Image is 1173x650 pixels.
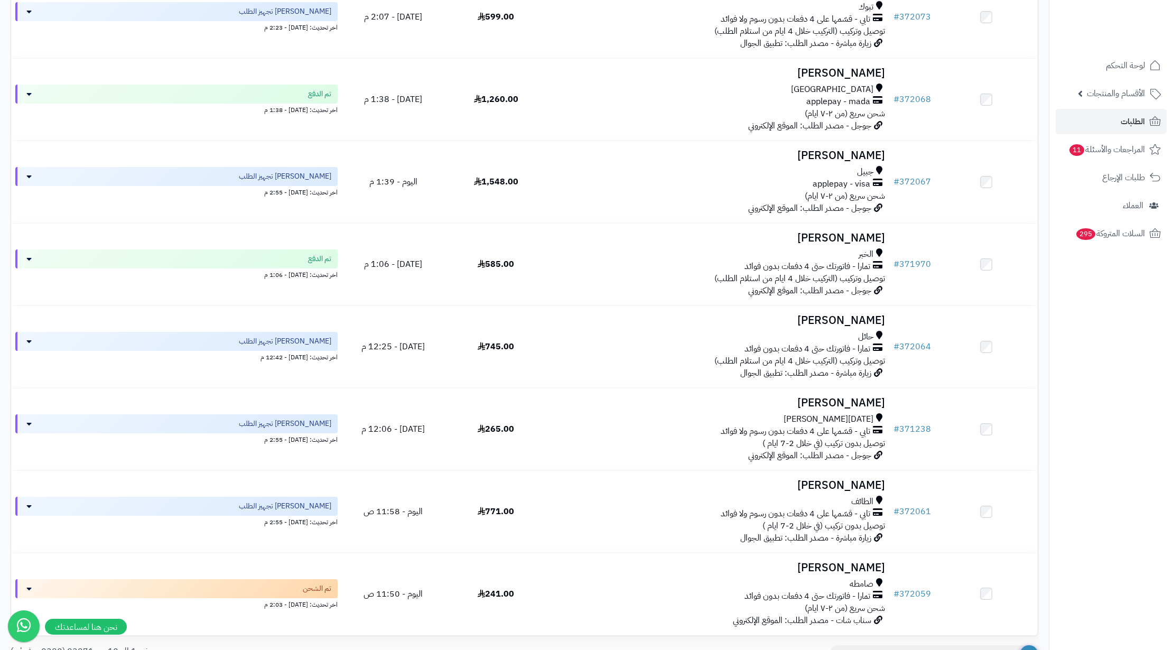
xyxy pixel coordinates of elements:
span: زيارة مباشرة - مصدر الطلب: تطبيق الجوال [740,367,871,379]
a: #372067 [893,175,931,188]
a: المراجعات والأسئلة11 [1056,137,1167,162]
span: 265.00 [478,423,514,435]
span: توصيل بدون تركيب (في خلال 2-7 ايام ) [762,437,885,450]
span: 1,260.00 [474,93,518,106]
span: 745.00 [478,340,514,353]
a: #372064 [893,340,931,353]
div: اخر تحديث: [DATE] - 2:55 م [15,433,338,444]
span: [DATE] - 1:38 م [364,93,422,106]
span: # [893,505,899,518]
span: العملاء [1123,198,1143,213]
span: زيارة مباشرة - مصدر الطلب: تطبيق الجوال [740,37,871,50]
span: لوحة التحكم [1106,58,1145,73]
a: السلات المتروكة295 [1056,221,1167,246]
span: شحن سريع (من ٢-٧ ايام) [805,107,885,120]
span: تم الدفع [308,254,331,264]
span: زيارة مباشرة - مصدر الطلب: تطبيق الجوال [740,532,871,544]
span: applepay - mada [806,96,870,108]
a: #372068 [893,93,931,106]
div: اخر تحديث: [DATE] - 2:55 م [15,186,338,197]
a: #371970 [893,258,931,271]
h3: [PERSON_NAME] [552,314,885,327]
span: # [893,93,899,106]
a: الطلبات [1056,109,1167,134]
a: لوحة التحكم [1056,53,1167,78]
h3: [PERSON_NAME] [552,150,885,162]
span: تمارا - فاتورتك حتى 4 دفعات بدون فوائد [744,590,870,602]
span: 599.00 [478,11,514,23]
span: حائل [858,331,873,343]
span: طلبات الإرجاع [1102,170,1145,185]
span: جوجل - مصدر الطلب: الموقع الإلكتروني [748,202,871,215]
a: #372059 [893,588,931,600]
a: #372061 [893,505,931,518]
h3: [PERSON_NAME] [552,562,885,574]
div: اخر تحديث: [DATE] - 1:38 م [15,104,338,115]
span: 11 [1069,144,1084,156]
span: 585.00 [478,258,514,271]
div: اخر تحديث: [DATE] - 2:03 م [15,598,338,609]
span: اليوم - 11:50 ص [364,588,423,600]
span: applepay - visa [813,178,870,190]
span: [DATE][PERSON_NAME] [784,413,873,425]
span: [DATE] - 12:25 م [361,340,425,353]
a: العملاء [1056,193,1167,218]
span: صامطه [850,578,873,590]
div: اخر تحديث: [DATE] - 1:06 م [15,268,338,280]
a: طلبات الإرجاع [1056,165,1167,190]
span: # [893,340,899,353]
span: شحن سريع (من ٢-٧ ايام) [805,190,885,202]
span: 241.00 [478,588,514,600]
span: تابي - قسّمها على 4 دفعات بدون رسوم ولا فوائد [721,425,870,438]
h3: [PERSON_NAME] [552,479,885,491]
span: الأقسام والمنتجات [1087,86,1145,101]
h3: [PERSON_NAME] [552,397,885,409]
span: [PERSON_NAME] تجهيز الطلب [239,171,331,182]
span: [GEOGRAPHIC_DATA] [791,83,873,96]
span: توصيل وتركيب (التركيب خلال 4 ايام من استلام الطلب) [714,25,885,38]
span: [DATE] - 2:07 م [364,11,422,23]
span: # [893,175,899,188]
span: شحن سريع (من ٢-٧ ايام) [805,602,885,615]
span: # [893,258,899,271]
a: #371238 [893,423,931,435]
span: اليوم - 11:58 ص [364,505,423,518]
span: تم الشحن [303,583,331,594]
span: سناب شات - مصدر الطلب: الموقع الإلكتروني [733,614,871,627]
span: تابي - قسّمها على 4 دفعات بدون رسوم ولا فوائد [721,508,870,520]
span: # [893,588,899,600]
span: # [893,11,899,23]
span: اليوم - 1:39 م [369,175,417,188]
span: [PERSON_NAME] تجهيز الطلب [239,336,331,347]
span: جوجل - مصدر الطلب: الموقع الإلكتروني [748,284,871,297]
div: اخر تحديث: [DATE] - 2:55 م [15,516,338,527]
h3: [PERSON_NAME] [552,232,885,244]
span: توصيل وتركيب (التركيب خلال 4 ايام من استلام الطلب) [714,355,885,367]
span: جبيل [857,166,873,178]
span: [PERSON_NAME] تجهيز الطلب [239,6,331,17]
a: #372073 [893,11,931,23]
span: تابي - قسّمها على 4 دفعات بدون رسوم ولا فوائد [721,13,870,25]
span: الطائف [851,496,873,508]
span: 295 [1076,228,1095,240]
span: [PERSON_NAME] تجهيز الطلب [239,501,331,512]
span: جوجل - مصدر الطلب: الموقع الإلكتروني [748,119,871,132]
span: [PERSON_NAME] تجهيز الطلب [239,419,331,429]
span: توصيل وتركيب (التركيب خلال 4 ايام من استلام الطلب) [714,272,885,285]
span: [DATE] - 12:06 م [361,423,425,435]
span: تمارا - فاتورتك حتى 4 دفعات بدون فوائد [744,261,870,273]
span: 771.00 [478,505,514,518]
div: اخر تحديث: [DATE] - 2:23 م [15,21,338,32]
span: تم الدفع [308,89,331,99]
div: اخر تحديث: [DATE] - 12:42 م [15,351,338,362]
span: تمارا - فاتورتك حتى 4 دفعات بدون فوائد [744,343,870,355]
span: الطلبات [1121,114,1145,129]
span: # [893,423,899,435]
span: توصيل بدون تركيب (في خلال 2-7 ايام ) [762,519,885,532]
h3: [PERSON_NAME] [552,67,885,79]
span: السلات المتروكة [1075,226,1145,241]
span: جوجل - مصدر الطلب: الموقع الإلكتروني [748,449,871,462]
span: المراجعات والأسئلة [1068,142,1145,157]
span: الخبر [859,248,873,261]
span: تبوك [859,1,873,13]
